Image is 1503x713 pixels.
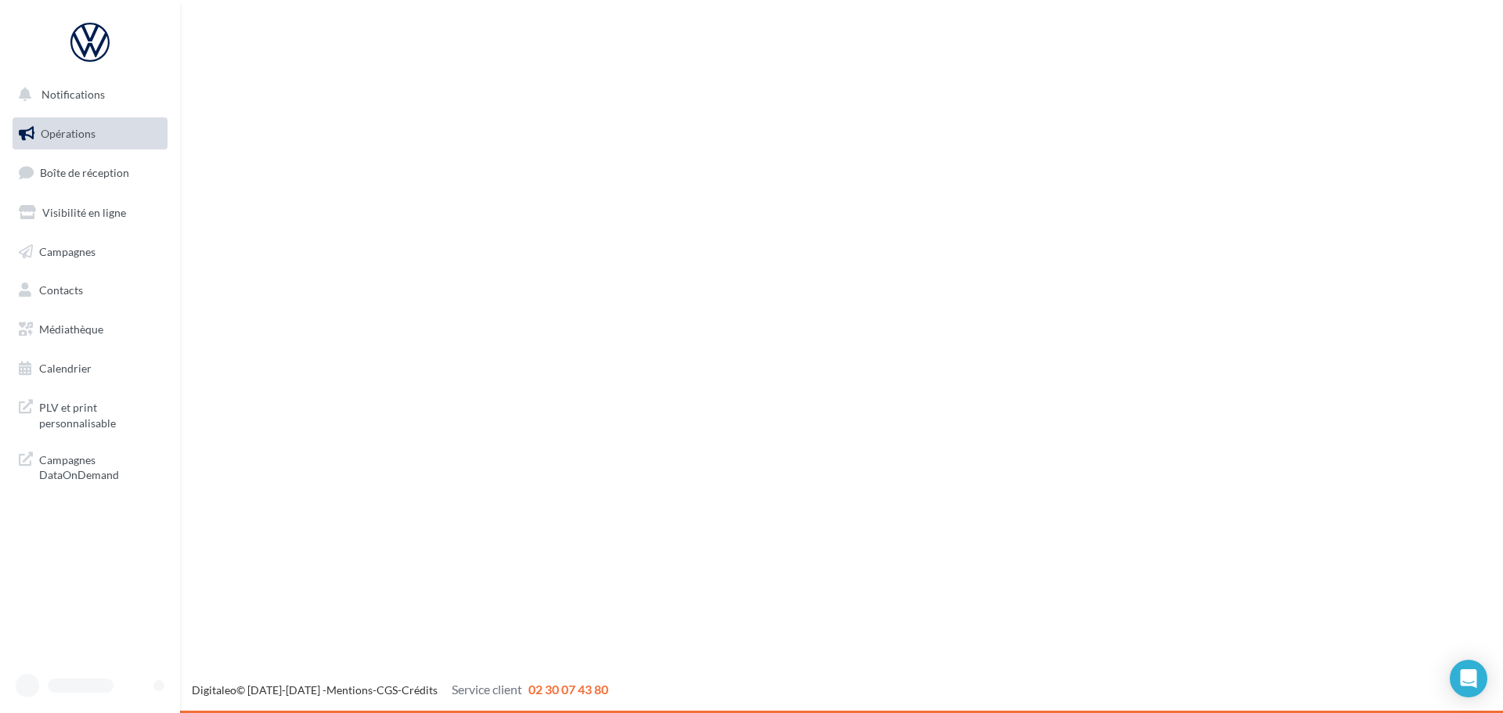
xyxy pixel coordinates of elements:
[9,78,164,111] button: Notifications
[9,196,171,229] a: Visibilité en ligne
[9,443,171,489] a: Campagnes DataOnDemand
[377,683,398,697] a: CGS
[452,682,522,697] span: Service client
[528,682,608,697] span: 02 30 07 43 80
[41,127,96,140] span: Opérations
[326,683,373,697] a: Mentions
[9,156,171,189] a: Boîte de réception
[9,313,171,346] a: Médiathèque
[41,88,105,101] span: Notifications
[40,166,129,179] span: Boîte de réception
[42,206,126,219] span: Visibilité en ligne
[39,449,161,483] span: Campagnes DataOnDemand
[39,362,92,375] span: Calendrier
[39,283,83,297] span: Contacts
[9,274,171,307] a: Contacts
[39,322,103,336] span: Médiathèque
[9,391,171,437] a: PLV et print personnalisable
[39,397,161,430] span: PLV et print personnalisable
[9,236,171,268] a: Campagnes
[1450,660,1487,697] div: Open Intercom Messenger
[9,117,171,150] a: Opérations
[9,352,171,385] a: Calendrier
[39,244,96,257] span: Campagnes
[192,683,236,697] a: Digitaleo
[402,683,438,697] a: Crédits
[192,683,608,697] span: © [DATE]-[DATE] - - -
